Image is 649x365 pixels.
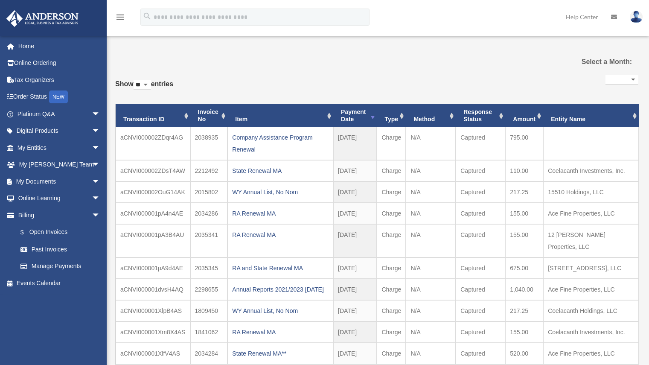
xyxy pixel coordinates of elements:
[377,181,406,203] td: Charge
[456,224,505,257] td: Captured
[92,207,109,224] span: arrow_drop_down
[232,326,329,338] div: RA Renewal MA
[456,300,505,321] td: Captured
[92,156,109,174] span: arrow_drop_down
[92,105,109,123] span: arrow_drop_down
[456,104,505,127] th: Response Status: activate to sort column ascending
[116,343,190,364] td: aCNVI000001XlfV4AS
[543,257,639,279] td: [STREET_ADDRESS], LLC
[456,160,505,181] td: Captured
[377,127,406,160] td: Charge
[116,181,190,203] td: aCNVI000002OuG14AK
[116,160,190,181] td: aCNVI000002ZDsT4AW
[190,181,228,203] td: 2015802
[505,257,543,279] td: 675.00
[92,123,109,140] span: arrow_drop_down
[134,80,151,90] select: Showentries
[333,160,377,181] td: [DATE]
[456,343,505,364] td: Captured
[116,224,190,257] td: aCNVI000001pA3B4AU
[543,279,639,300] td: Ace Fine Properties, LLC
[25,227,29,238] span: $
[543,181,639,203] td: 15510 Holdings, LLC
[505,203,543,224] td: 155.00
[115,78,173,99] label: Show entries
[406,300,456,321] td: N/A
[333,224,377,257] td: [DATE]
[116,127,190,160] td: aCNVI000002ZDqr4AG
[115,15,125,22] a: menu
[232,262,329,274] div: RA and State Renewal MA
[12,224,113,241] a: $Open Invoices
[4,10,81,27] img: Anderson Advisors Platinum Portal
[406,104,456,127] th: Method: activate to sort column ascending
[543,343,639,364] td: Ace Fine Properties, LLC
[190,321,228,343] td: 1841062
[406,224,456,257] td: N/A
[232,347,329,359] div: State Renewal MA**
[377,279,406,300] td: Charge
[6,207,113,224] a: Billingarrow_drop_down
[333,181,377,203] td: [DATE]
[543,300,639,321] td: Coelacanth Holdings, LLC
[116,104,190,127] th: Transaction ID: activate to sort column ascending
[377,300,406,321] td: Charge
[92,190,109,207] span: arrow_drop_down
[6,139,113,156] a: My Entitiesarrow_drop_down
[190,203,228,224] td: 2034286
[456,257,505,279] td: Captured
[505,181,543,203] td: 217.25
[92,173,109,190] span: arrow_drop_down
[505,104,543,127] th: Amount: activate to sort column ascending
[190,127,228,160] td: 2038935
[333,104,377,127] th: Payment Date: activate to sort column ascending
[406,181,456,203] td: N/A
[456,181,505,203] td: Captured
[190,343,228,364] td: 2034284
[6,38,113,55] a: Home
[543,104,639,127] th: Entity Name: activate to sort column ascending
[333,300,377,321] td: [DATE]
[232,165,329,177] div: State Renewal MA
[190,300,228,321] td: 1809450
[333,203,377,224] td: [DATE]
[333,279,377,300] td: [DATE]
[558,56,632,68] label: Select a Month:
[333,343,377,364] td: [DATE]
[227,104,333,127] th: Item: activate to sort column ascending
[406,321,456,343] td: N/A
[190,224,228,257] td: 2035341
[143,12,152,21] i: search
[333,257,377,279] td: [DATE]
[232,305,329,317] div: WY Annual List, No Nom
[377,224,406,257] td: Charge
[116,203,190,224] td: aCNVI000001pA4n4AE
[6,123,113,140] a: Digital Productsarrow_drop_down
[543,160,639,181] td: Coelacanth Investments, Inc.
[6,105,113,123] a: Platinum Q&Aarrow_drop_down
[505,160,543,181] td: 110.00
[505,127,543,160] td: 795.00
[116,321,190,343] td: aCNVI000001Xm8X4AS
[543,203,639,224] td: Ace Fine Properties, LLC
[6,190,113,207] a: Online Learningarrow_drop_down
[456,203,505,224] td: Captured
[232,186,329,198] div: WY Annual List, No Nom
[6,71,113,88] a: Tax Organizers
[232,229,329,241] div: RA Renewal MA
[505,300,543,321] td: 217.25
[406,257,456,279] td: N/A
[116,279,190,300] td: aCNVI000001dvsH4AQ
[12,258,113,275] a: Manage Payments
[92,139,109,157] span: arrow_drop_down
[377,257,406,279] td: Charge
[505,321,543,343] td: 155.00
[232,131,329,155] div: Company Assistance Program Renewal
[406,279,456,300] td: N/A
[456,279,505,300] td: Captured
[406,127,456,160] td: N/A
[116,300,190,321] td: aCNVI000001XlpB4AS
[456,127,505,160] td: Captured
[190,257,228,279] td: 2035345
[12,241,109,258] a: Past Invoices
